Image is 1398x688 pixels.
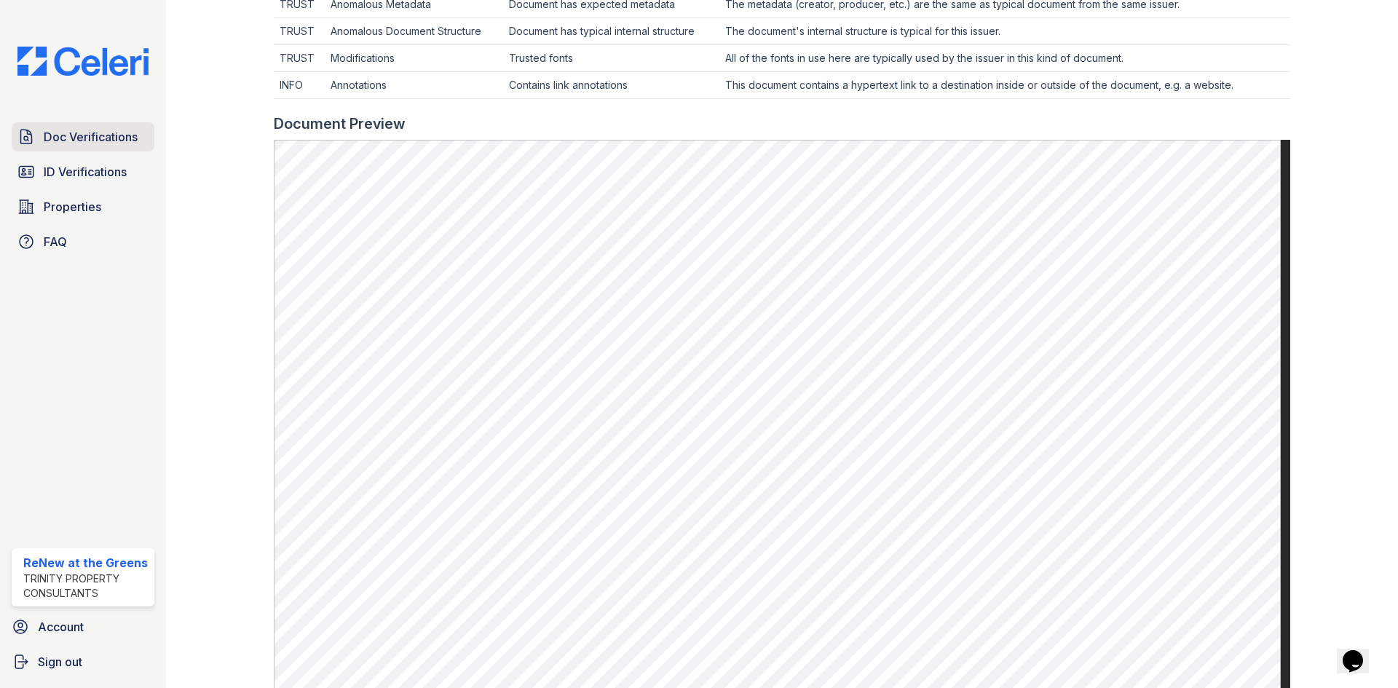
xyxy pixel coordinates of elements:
[23,554,149,572] div: ReNew at the Greens
[44,198,101,216] span: Properties
[6,612,160,641] a: Account
[1337,630,1383,673] iframe: chat widget
[38,653,82,671] span: Sign out
[6,47,160,76] img: CE_Logo_Blue-a8612792a0a2168367f1c8372b55b34899dd931a85d93a1a3d3e32e68fde9ad4.png
[274,18,325,45] td: TRUST
[12,122,154,151] a: Doc Verifications
[719,45,1290,72] td: All of the fonts in use here are typically used by the issuer in this kind of document.
[23,572,149,601] div: Trinity Property Consultants
[44,163,127,181] span: ID Verifications
[325,18,503,45] td: Anomalous Document Structure
[6,647,160,676] a: Sign out
[503,45,719,72] td: Trusted fonts
[719,18,1290,45] td: The document's internal structure is typical for this issuer.
[274,114,406,134] div: Document Preview
[44,128,138,146] span: Doc Verifications
[719,72,1290,99] td: This document contains a hypertext link to a destination inside or outside of the document, e.g. ...
[503,72,719,99] td: Contains link annotations
[325,45,503,72] td: Modifications
[274,72,325,99] td: INFO
[274,45,325,72] td: TRUST
[503,18,719,45] td: Document has typical internal structure
[325,72,503,99] td: Annotations
[38,618,84,636] span: Account
[44,233,67,250] span: FAQ
[12,227,154,256] a: FAQ
[12,157,154,186] a: ID Verifications
[12,192,154,221] a: Properties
